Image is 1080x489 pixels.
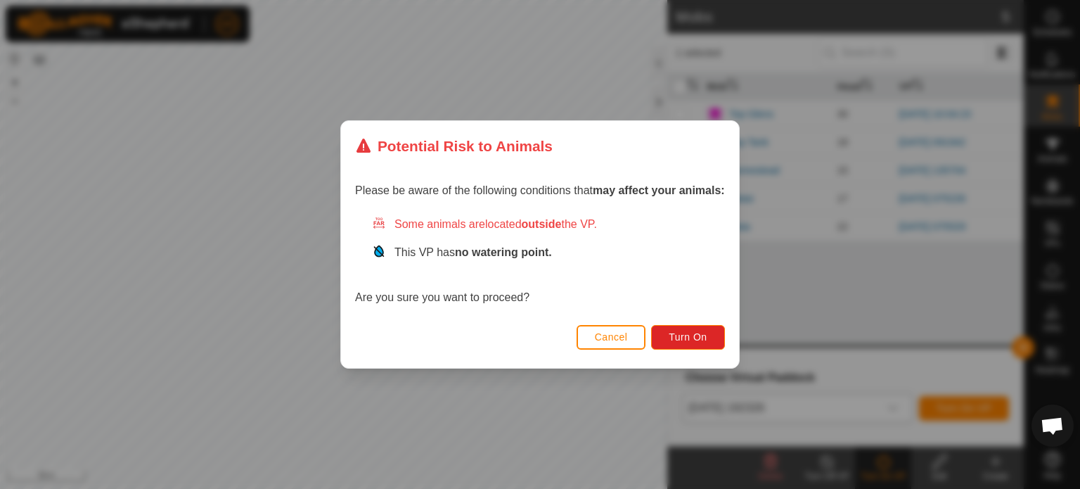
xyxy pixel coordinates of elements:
[593,184,725,196] strong: may affect your animals:
[355,184,725,196] span: Please be aware of the following conditions that
[522,218,562,230] strong: outside
[1031,405,1074,447] div: Open chat
[669,331,707,343] span: Turn On
[455,246,552,258] strong: no watering point.
[355,135,553,157] div: Potential Risk to Animals
[485,218,597,230] span: located the VP.
[394,246,552,258] span: This VP has
[372,216,725,233] div: Some animals are
[355,216,725,306] div: Are you sure you want to proceed?
[595,331,628,343] span: Cancel
[577,325,646,350] button: Cancel
[652,325,725,350] button: Turn On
